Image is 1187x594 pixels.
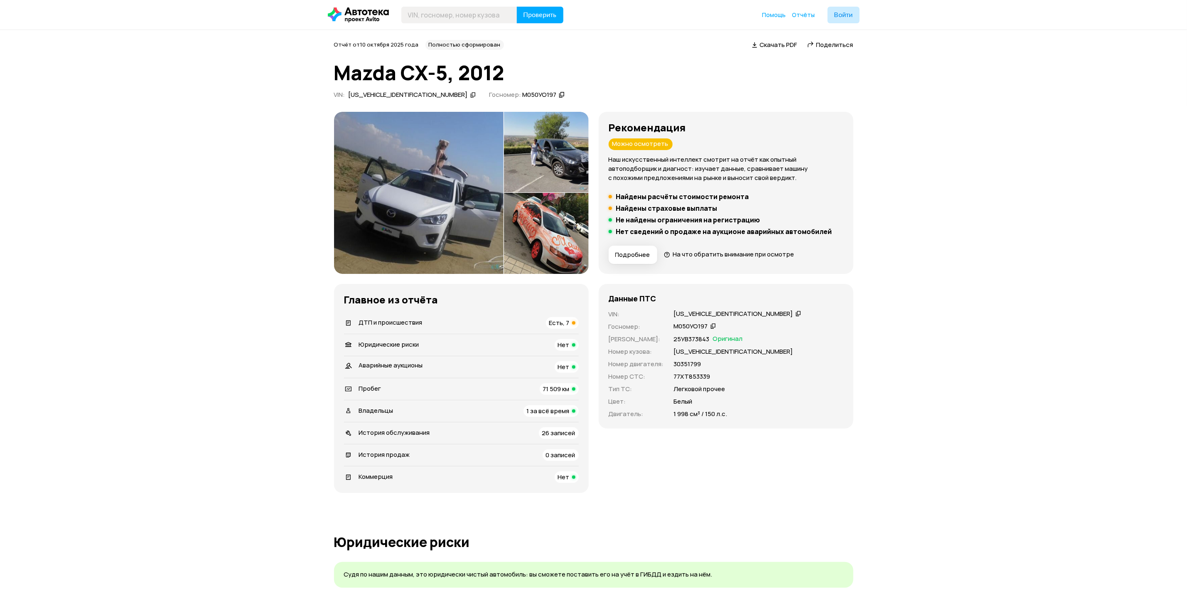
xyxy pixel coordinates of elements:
span: 26 записей [542,429,575,437]
div: М050УО197 [522,91,556,99]
span: 0 записей [546,451,575,459]
span: Нет [558,473,570,481]
span: Пробег [359,384,381,393]
a: Скачать PDF [752,40,797,49]
span: Коммерция [359,472,393,481]
span: 1 за всё время [527,407,570,415]
p: Белый [674,397,693,406]
h4: Данные ПТС [609,294,656,303]
div: [US_VEHICLE_IDENTIFICATION_NUMBER] [349,91,468,99]
span: Оригинал [713,335,743,344]
p: Номер кузова : [609,347,664,356]
div: Полностью сформирован [425,40,504,50]
span: Отчёт от 10 октября 2025 года [334,41,419,48]
span: История продаж [359,450,410,459]
p: VIN : [609,310,664,319]
button: Подробнее [609,246,657,264]
span: Госномер: [489,90,521,99]
span: VIN : [334,90,345,99]
span: 71 509 км [543,384,570,393]
span: Есть, 7 [549,318,570,327]
span: История обслуживания [359,428,430,437]
span: Нет [558,362,570,371]
h5: Найдены страховые выплаты [616,204,718,212]
span: Поделиться [816,40,853,49]
input: VIN, госномер, номер кузова [401,7,517,23]
h5: Не найдены ограничения на регистрацию [616,216,760,224]
span: ДТП и происшествия [359,318,423,327]
div: М050УО197 [674,322,708,331]
span: Подробнее [615,251,650,259]
button: Проверить [517,7,563,23]
p: Номер СТС : [609,372,664,381]
a: На что обратить внимание при осмотре [664,250,794,259]
a: Помощь [762,11,786,19]
div: Можно осмотреть [609,138,673,150]
span: Аварийные аукционы [359,361,423,370]
span: Скачать PDF [760,40,797,49]
p: Наш искусственный интеллект смотрит на отчёт как опытный автоподборщик и диагност: изучает данные... [609,155,843,182]
a: Поделиться [807,40,853,49]
p: Тип ТС : [609,384,664,394]
span: Проверить [523,12,557,18]
p: Госномер : [609,322,664,331]
p: Двигатель : [609,409,664,419]
p: [US_VEHICLE_IDENTIFICATION_NUMBER] [674,347,793,356]
h1: Юридические риски [334,535,853,550]
p: [PERSON_NAME] : [609,335,664,344]
a: Отчёты [792,11,815,19]
h1: Mazda CX-5, 2012 [334,62,853,84]
p: Цвет : [609,397,664,406]
p: Легковой прочее [674,384,725,394]
p: 1 998 см³ / 150 л.с. [674,409,727,419]
p: Номер двигателя : [609,360,664,369]
span: Юридические риски [359,340,419,349]
h3: Главное из отчёта [344,294,579,306]
p: 25УВ373843 [674,335,710,344]
span: Нет [558,340,570,349]
p: Судя по нашим данным, это юридически чистый автомобиль: вы сможете поставить его на учёт в ГИБДД ... [344,570,843,579]
span: На что обратить внимание при осмотре [673,250,794,259]
h5: Найдены расчёты стоимости ремонта [616,192,749,201]
h3: Рекомендация [609,122,843,133]
span: Войти [834,12,853,18]
div: [US_VEHICLE_IDENTIFICATION_NUMBER] [674,310,793,318]
h5: Нет сведений о продаже на аукционе аварийных автомобилей [616,227,832,236]
button: Войти [828,7,860,23]
span: Владельцы [359,406,393,415]
p: 77ХТ853339 [674,372,710,381]
p: 30351799 [674,360,701,369]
